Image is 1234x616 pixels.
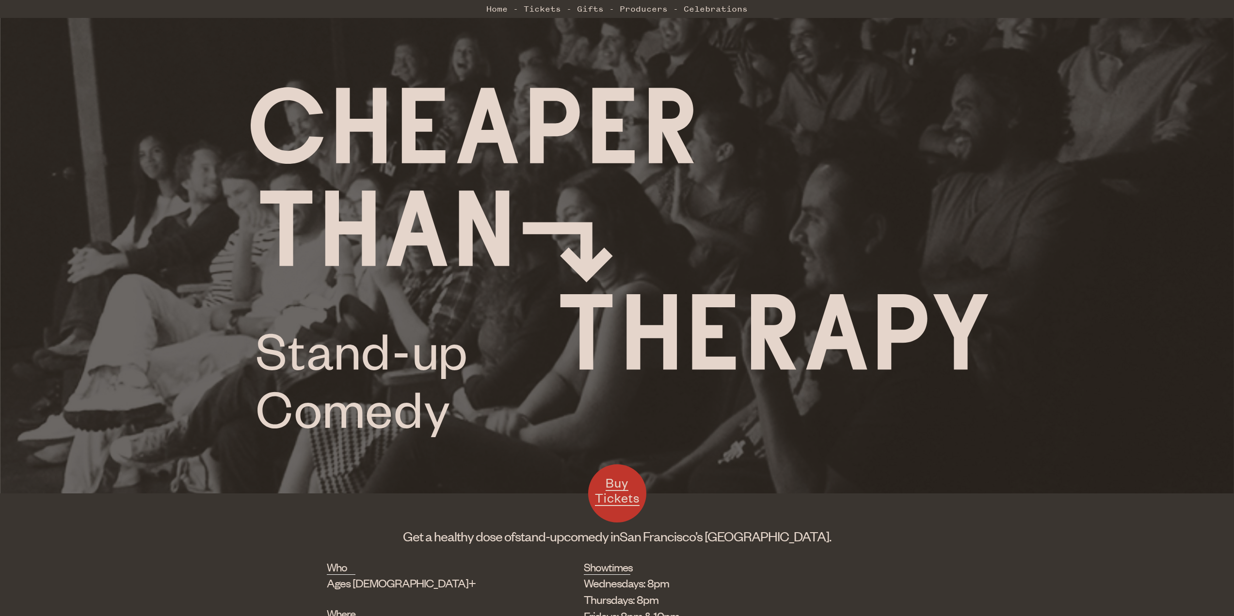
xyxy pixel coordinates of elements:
span: stand-up [515,528,564,544]
span: [GEOGRAPHIC_DATA]. [705,528,831,544]
span: Buy Tickets [595,474,640,506]
img: Cheaper Than Therapy logo [251,87,988,437]
span: San Francisco’s [620,528,703,544]
h1: Get a healthy dose of comedy in [308,527,926,545]
li: Thursdays: 8pm [584,591,892,608]
a: Buy Tickets [588,464,646,522]
h2: Who [327,559,355,575]
li: Wednesdays: 8pm [584,575,892,591]
div: Ages [DEMOGRAPHIC_DATA]+ [327,575,517,591]
h2: Showtimes [584,559,630,575]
